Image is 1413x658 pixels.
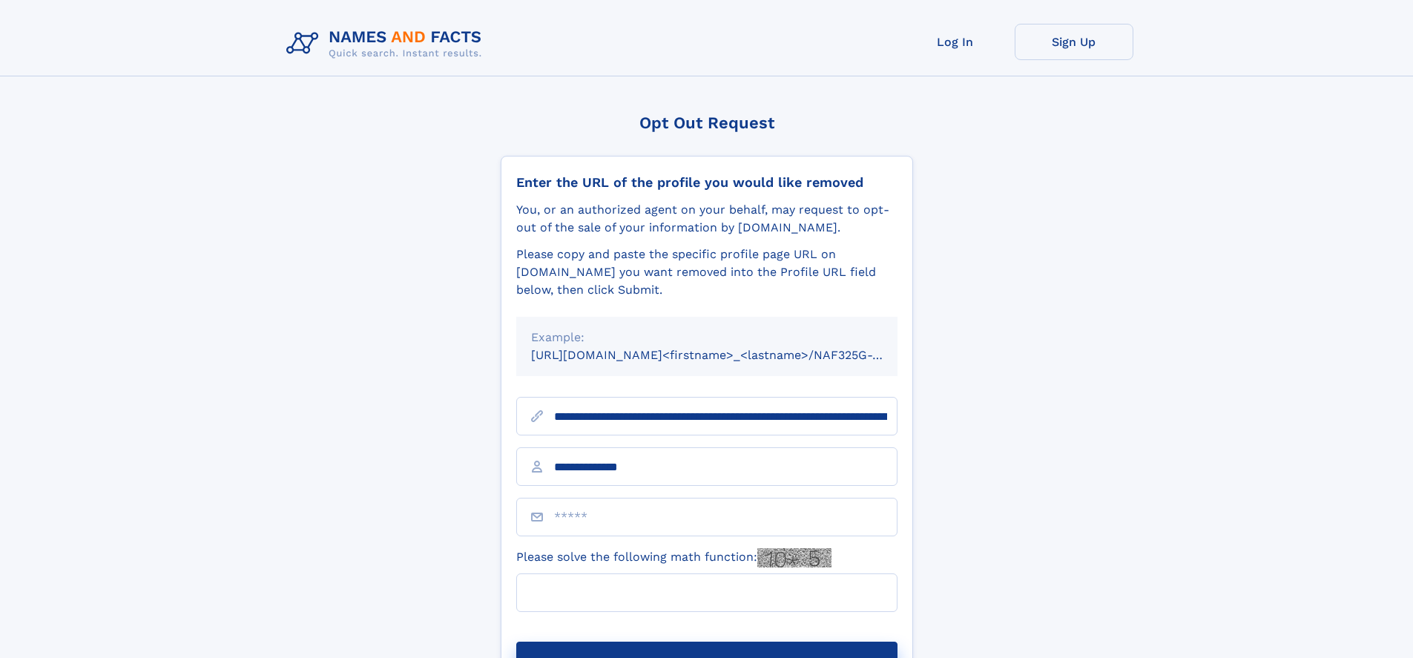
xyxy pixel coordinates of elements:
div: Opt Out Request [501,113,913,132]
div: Please copy and paste the specific profile page URL on [DOMAIN_NAME] you want removed into the Pr... [516,246,897,299]
a: Log In [896,24,1015,60]
a: Sign Up [1015,24,1133,60]
small: [URL][DOMAIN_NAME]<firstname>_<lastname>/NAF325G-xxxxxxxx [531,348,926,362]
div: You, or an authorized agent on your behalf, may request to opt-out of the sale of your informatio... [516,201,897,237]
label: Please solve the following math function: [516,548,831,567]
img: Logo Names and Facts [280,24,494,64]
div: Enter the URL of the profile you would like removed [516,174,897,191]
div: Example: [531,329,883,346]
